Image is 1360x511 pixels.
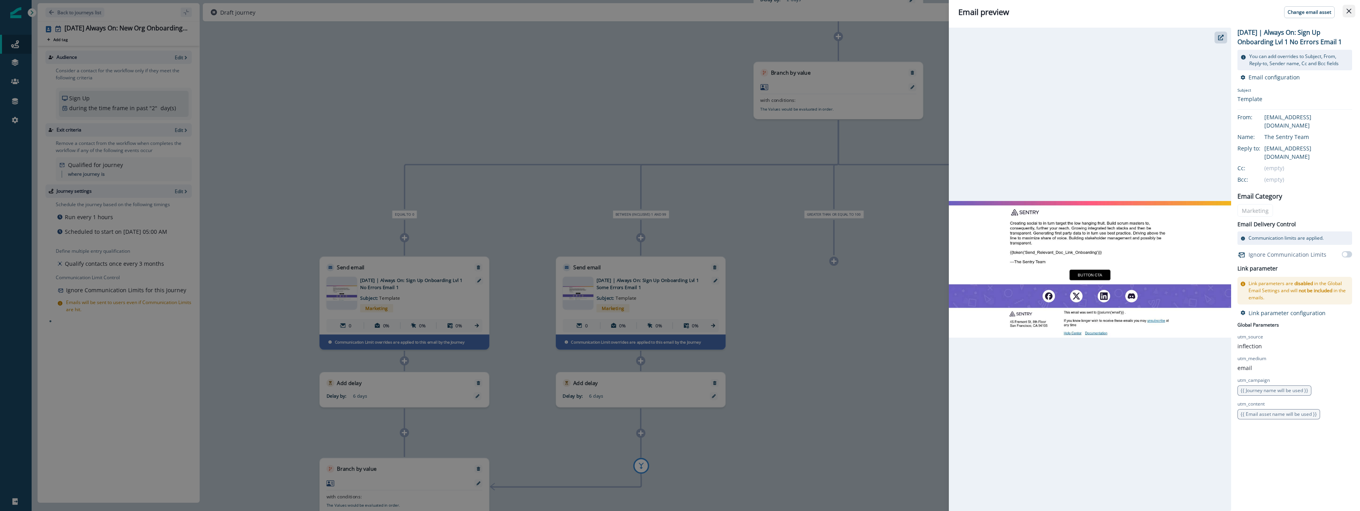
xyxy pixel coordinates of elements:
[1264,175,1352,184] div: (empty)
[1237,164,1277,172] div: Cc:
[1237,342,1262,350] p: inflection
[1237,364,1252,372] p: email
[1237,192,1282,201] p: Email Category
[1237,355,1266,362] p: utm_medium
[1237,87,1277,95] p: Subject
[1237,144,1277,152] div: Reply to:
[1249,73,1300,81] p: Email configuration
[1237,264,1278,274] h2: Link parameter
[1343,5,1355,17] button: Close
[1237,333,1263,340] p: utm_source
[1241,73,1300,81] button: Email configuration
[1294,280,1313,287] span: disabled
[1237,320,1279,329] p: Global Parameters
[1237,175,1277,184] div: Bcc:
[1237,95,1277,103] div: Template
[1249,235,1324,242] p: Communication limits are applied.
[1264,113,1352,130] div: [EMAIL_ADDRESS][DOMAIN_NAME]
[958,6,1351,18] div: Email preview
[1237,28,1352,47] p: [DATE] | Always On: Sign Up Onboarding Lvl 1 No Errors Email 1
[1284,6,1335,18] button: Change email asset
[1299,287,1332,294] span: not be included
[1237,220,1296,228] p: Email Delivery Control
[1264,133,1352,141] div: The Sentry Team
[1237,113,1277,121] div: From:
[1237,400,1265,408] p: utm_content
[1249,53,1349,67] p: You can add overrides to Subject, From, Reply-to, Sender name, Cc and Bcc fields
[1241,411,1317,417] span: {{ Email asset name will be used }}
[1241,309,1326,317] button: Link parameter configuration
[1288,9,1331,15] p: Change email asset
[949,201,1231,337] img: email asset unavailable
[1249,280,1349,301] p: Link parameters are in the Global Email Settings and will in the emails.
[1237,377,1270,384] p: utm_campaign
[1249,250,1326,259] p: Ignore Communication Limits
[1241,387,1308,394] span: {{ Journey name will be used }}
[1249,309,1326,317] p: Link parameter configuration
[1237,133,1277,141] div: Name:
[1264,164,1352,172] div: (empty)
[1264,144,1352,161] div: [EMAIL_ADDRESS][DOMAIN_NAME]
